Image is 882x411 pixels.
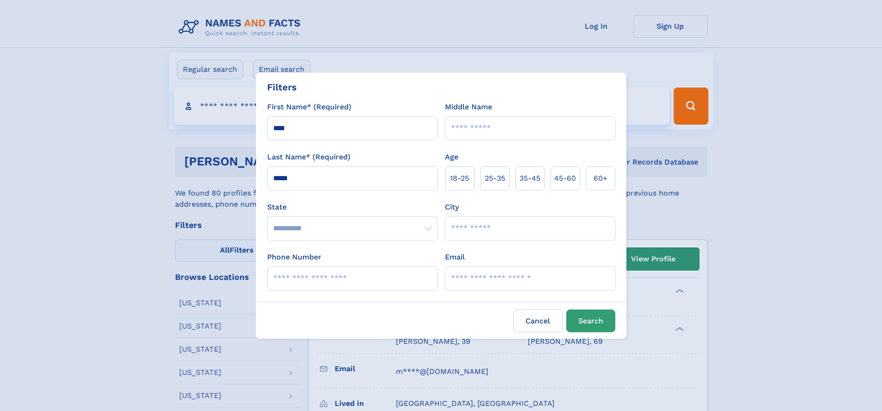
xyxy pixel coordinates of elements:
[267,80,297,94] div: Filters
[594,173,607,184] span: 60+
[445,101,492,113] label: Middle Name
[513,310,563,332] label: Cancel
[445,152,458,163] label: Age
[267,252,321,263] label: Phone Number
[485,173,505,184] span: 25‑35
[445,252,465,263] label: Email
[450,173,469,184] span: 18‑25
[267,152,350,163] label: Last Name* (Required)
[554,173,576,184] span: 45‑60
[267,101,351,113] label: First Name* (Required)
[445,202,459,213] label: City
[566,310,615,332] button: Search
[519,173,540,184] span: 35‑45
[267,202,438,213] label: State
